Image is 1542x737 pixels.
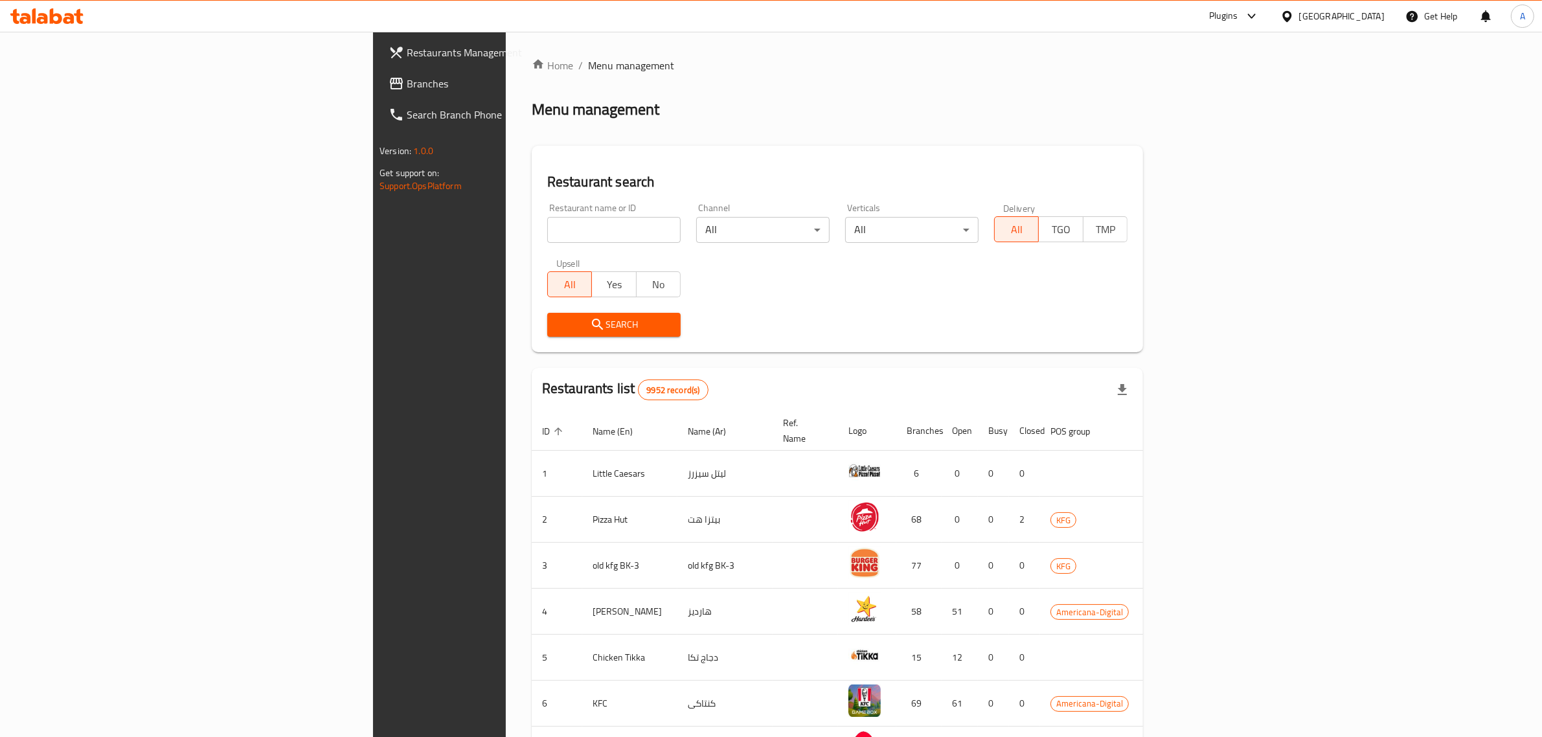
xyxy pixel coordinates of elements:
img: Little Caesars [848,455,881,487]
button: All [994,216,1039,242]
a: Branches [378,68,631,99]
td: 0 [978,635,1009,681]
td: 0 [1009,635,1040,681]
span: Americana-Digital [1051,696,1128,711]
a: Search Branch Phone [378,99,631,130]
span: Search [558,317,670,333]
td: بيتزا هت [677,497,773,543]
span: KFG [1051,559,1076,574]
div: Plugins [1209,8,1238,24]
button: Yes [591,271,636,297]
td: كنتاكى [677,681,773,727]
span: Yes [597,275,631,294]
th: Branches [896,411,942,451]
td: هارديز [677,589,773,635]
a: Restaurants Management [378,37,631,68]
td: 0 [978,681,1009,727]
span: Restaurants Management [407,45,620,60]
span: 1.0.0 [413,142,433,159]
td: 0 [942,451,978,497]
td: 68 [896,497,942,543]
td: 0 [942,497,978,543]
td: 58 [896,589,942,635]
div: All [845,217,979,243]
span: Version: [380,142,411,159]
span: Name (Ar) [688,424,743,439]
span: Get support on: [380,164,439,181]
a: Support.OpsPlatform [380,177,462,194]
td: 0 [1009,589,1040,635]
span: TMP [1089,220,1122,239]
th: Closed [1009,411,1040,451]
img: Pizza Hut [848,501,881,533]
td: 12 [942,635,978,681]
input: Search for restaurant name or ID.. [547,217,681,243]
td: 0 [978,543,1009,589]
button: TGO [1038,216,1083,242]
span: ID [542,424,567,439]
div: [GEOGRAPHIC_DATA] [1299,9,1385,23]
div: Export file [1107,374,1138,405]
td: 0 [978,589,1009,635]
td: 0 [978,451,1009,497]
div: All [696,217,830,243]
h2: Restaurant search [547,172,1128,192]
img: KFC [848,685,881,717]
img: Chicken Tikka [848,639,881,671]
span: Ref. Name [783,415,822,446]
span: TGO [1044,220,1078,239]
button: Search [547,313,681,337]
span: Name (En) [593,424,650,439]
nav: breadcrumb [532,58,1143,73]
td: 61 [942,681,978,727]
td: 0 [942,543,978,589]
h2: Restaurants list [542,379,709,400]
img: Hardee's [848,593,881,625]
span: 9952 record(s) [639,384,707,396]
td: 51 [942,589,978,635]
th: Busy [978,411,1009,451]
td: 0 [1009,681,1040,727]
span: Search Branch Phone [407,107,620,122]
button: No [636,271,681,297]
button: All [547,271,592,297]
td: ليتل سيزرز [677,451,773,497]
td: 0 [1009,451,1040,497]
span: Americana-Digital [1051,605,1128,620]
img: old kfg BK-3 [848,547,881,579]
td: دجاج تكا [677,635,773,681]
td: 77 [896,543,942,589]
span: POS group [1050,424,1107,439]
span: A [1520,9,1525,23]
h2: Menu management [532,99,659,120]
td: 15 [896,635,942,681]
div: Total records count [638,380,708,400]
label: Upsell [556,258,580,267]
td: 0 [1009,543,1040,589]
span: No [642,275,675,294]
th: Open [942,411,978,451]
button: TMP [1083,216,1128,242]
td: 0 [978,497,1009,543]
span: All [1000,220,1034,239]
label: Delivery [1003,203,1036,212]
span: All [553,275,587,294]
td: 6 [896,451,942,497]
td: 69 [896,681,942,727]
span: KFG [1051,513,1076,528]
td: old kfg BK-3 [677,543,773,589]
span: Branches [407,76,620,91]
span: Menu management [588,58,674,73]
th: Logo [838,411,896,451]
td: 2 [1009,497,1040,543]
